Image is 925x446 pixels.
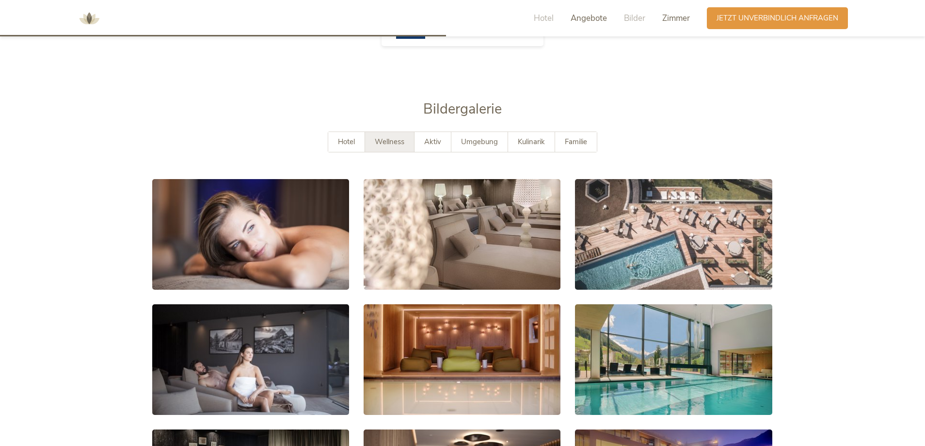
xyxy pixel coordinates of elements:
span: Kulinarik [518,137,545,147]
span: Wellness [375,137,404,147]
span: Hotel [534,13,554,24]
span: Zimmer [662,13,690,24]
span: Bilder [624,13,645,24]
span: Jetzt unverbindlich anfragen [717,13,838,23]
span: Angebote [571,13,607,24]
span: Aktiv [424,137,441,147]
span: Bildergalerie [423,99,502,118]
span: Umgebung [461,137,498,147]
span: Familie [565,137,587,147]
img: AMONTI & LUNARIS Wellnessresort [75,4,104,33]
a: AMONTI & LUNARIS Wellnessresort [75,15,104,21]
span: Hotel [338,137,355,147]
